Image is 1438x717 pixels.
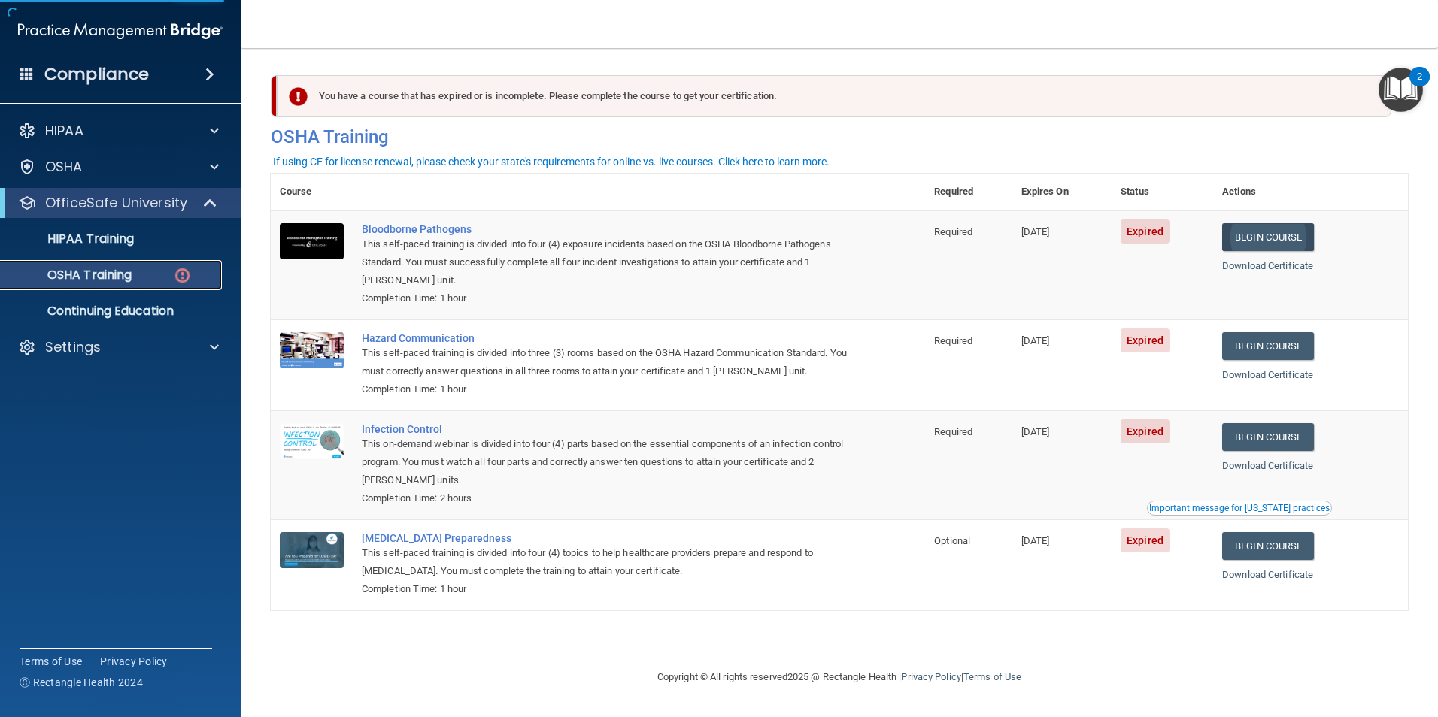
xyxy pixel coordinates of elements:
[20,654,82,669] a: Terms of Use
[1222,423,1314,451] a: Begin Course
[362,489,850,507] div: Completion Time: 2 hours
[45,122,83,140] p: HIPAA
[362,435,850,489] div: This on-demand webinar is divided into four (4) parts based on the essential components of an inf...
[45,158,83,176] p: OSHA
[362,344,850,380] div: This self-paced training is divided into three (3) rooms based on the OSHA Hazard Communication S...
[18,158,219,176] a: OSHA
[934,335,972,346] span: Required
[1012,174,1112,210] th: Expires On
[1021,426,1050,437] span: [DATE]
[1112,174,1213,210] th: Status
[934,426,972,437] span: Required
[44,64,149,85] h4: Compliance
[963,671,1021,682] a: Terms of Use
[100,654,168,669] a: Privacy Policy
[362,332,850,344] a: Hazard Communication
[1121,219,1170,244] span: Expired
[173,266,192,285] img: danger-circle.6113f641.png
[901,671,960,682] a: Privacy Policy
[1149,504,1330,513] div: Important message for [US_STATE] practices
[925,174,1012,210] th: Required
[362,532,850,544] a: [MEDICAL_DATA] Preparedness
[18,194,218,212] a: OfficeSafe University
[18,16,223,46] img: PMB logo
[934,535,970,546] span: Optional
[1222,223,1314,251] a: Begin Course
[565,653,1114,701] div: Copyright © All rights reserved 2025 @ Rectangle Health | |
[1213,174,1408,210] th: Actions
[1121,528,1170,552] span: Expired
[362,289,850,307] div: Completion Time: 1 hour
[362,423,850,435] a: Infection Control
[20,675,143,690] span: Ⓒ Rectangle Health 2024
[277,75,1391,117] div: You have a course that has expired or is incomplete. Please complete the course to get your certi...
[1222,332,1314,360] a: Begin Course
[18,122,219,140] a: HIPAA
[362,235,850,289] div: This self-paced training is divided into four (4) exposure incidents based on the OSHA Bloodborne...
[362,580,850,598] div: Completion Time: 1 hour
[10,304,215,319] p: Continuing Education
[1222,260,1313,271] a: Download Certificate
[1379,68,1423,112] button: Open Resource Center, 2 new notifications
[1021,335,1050,346] span: [DATE]
[934,226,972,237] span: Required
[10,231,134,247] p: HIPAA Training
[10,268,132,283] p: OSHA Training
[289,87,308,106] img: exclamation-circle-solid-danger.72ef9ffc.png
[362,544,850,580] div: This self-paced training is divided into four (4) topics to help healthcare providers prepare and...
[362,380,850,398] div: Completion Time: 1 hour
[1222,569,1313,580] a: Download Certificate
[1147,501,1332,516] button: Read this if you are a dental practitioner in the state of CA
[271,174,353,210] th: Course
[1222,532,1314,560] a: Begin Course
[1121,328,1170,352] span: Expired
[1417,77,1422,96] div: 2
[273,156,830,167] div: If using CE for license renewal, please check your state's requirements for online vs. live cours...
[271,126,1408,147] h4: OSHA Training
[1121,419,1170,443] span: Expired
[45,338,101,356] p: Settings
[1222,369,1313,380] a: Download Certificate
[1222,460,1313,471] a: Download Certificate
[362,223,850,235] a: Bloodborne Pathogens
[1021,226,1050,237] span: [DATE]
[45,194,187,212] p: OfficeSafe University
[1021,535,1050,546] span: [DATE]
[18,338,219,356] a: Settings
[271,154,832,169] button: If using CE for license renewal, please check your state's requirements for online vs. live cours...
